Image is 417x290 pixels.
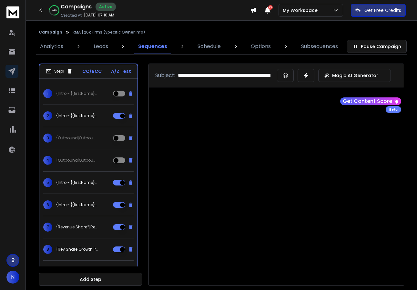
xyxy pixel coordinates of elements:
button: Pause Campaign [347,40,407,53]
p: Leads [94,43,108,50]
button: Magic AI Generator [318,69,391,82]
p: Subject: [155,72,175,79]
div: Active [96,3,116,11]
a: Subsequences [297,39,342,54]
h1: Campaigns [61,3,92,11]
button: Campaign [39,30,62,35]
img: logo [6,6,19,18]
span: 27 [268,5,273,10]
a: Leads [90,39,112,54]
p: Magic AI Generator [332,72,378,79]
button: Get Content Score [340,97,401,105]
p: {Revenue Share?|Rev Share?|Rev Share Partnership?} [56,225,97,230]
p: [DATE] 07:10 AM [84,13,114,18]
button: Get Free Credits [351,4,406,17]
p: 74 % [52,8,57,12]
p: {Intro - {{firstName}}|Quick Intro|Quick Intro {{firstName}}} [56,91,97,96]
span: 8 [43,245,52,254]
p: Options [251,43,271,50]
div: Beta [386,106,401,113]
p: RMA | 26k Firms (Specific Owner Info) [73,30,145,35]
span: 4 [43,156,52,165]
p: {Intro - {{firstName}}|Quick Intro|Quick Intro {{firstName}}} [56,113,97,118]
a: Schedule [194,39,225,54]
span: 7 [43,223,52,232]
p: {Intro - {{firstName}}|Quick Intro|Quick Intro {{firstName}}} [56,202,97,207]
span: 2 [43,111,52,120]
span: 1 [43,89,52,98]
p: Analytics [40,43,63,50]
p: {Outbound|Outbound?|Outbound for {{firstName}}|Outbound Idea for {{firstName}}|Quick Intro|Quick ... [56,158,97,163]
span: 3 [43,134,52,143]
button: N [6,271,19,284]
p: A/Z Test [111,68,131,75]
p: {Rev Share Growth Partnership?|Rev Share Outbound?|Rev Share Partnership?} [56,247,97,252]
div: Step 1 [46,68,73,74]
span: 6 [43,200,52,209]
a: Analytics [36,39,67,54]
a: Options [247,39,275,54]
button: Add Step [39,273,142,286]
p: Sequences [138,43,167,50]
p: Subsequences [301,43,338,50]
p: {Outbound|Outbound?|Outbound for {{firstName}}|Outbound Idea for {{firstName}}} [56,135,97,141]
span: 5 [43,178,52,187]
p: Created At: [61,13,83,18]
p: My Workspace [283,7,320,14]
p: Get Free Credits [364,7,401,14]
p: {Intro - {{firstName}}|Quick Intro|Quick Intro {{firstName}}} [56,180,97,185]
p: CC/BCC [82,68,102,75]
a: Sequences [134,39,171,54]
p: Schedule [198,43,221,50]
